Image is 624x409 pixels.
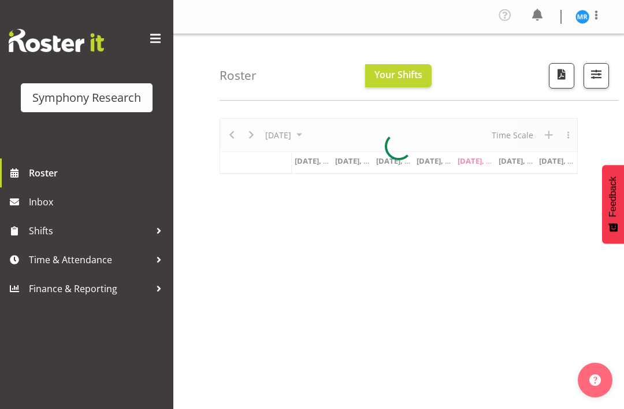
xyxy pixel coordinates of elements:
[608,176,618,217] span: Feedback
[9,29,104,52] img: Rosterit website logo
[584,63,609,89] button: Filter Shifts
[32,89,141,106] div: Symphony Research
[29,193,168,211] span: Inbox
[29,222,150,239] span: Shifts
[29,251,150,268] span: Time & Attendance
[374,68,422,81] span: Your Shifts
[29,164,168,182] span: Roster
[365,64,432,87] button: Your Shifts
[29,280,150,297] span: Finance & Reporting
[575,10,589,24] img: michael-robinson11856.jpg
[602,165,624,244] button: Feedback - Show survey
[549,63,574,89] button: Download a PDF of the roster according to the set date range.
[589,374,601,386] img: help-xxl-2.png
[220,69,257,82] h4: Roster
